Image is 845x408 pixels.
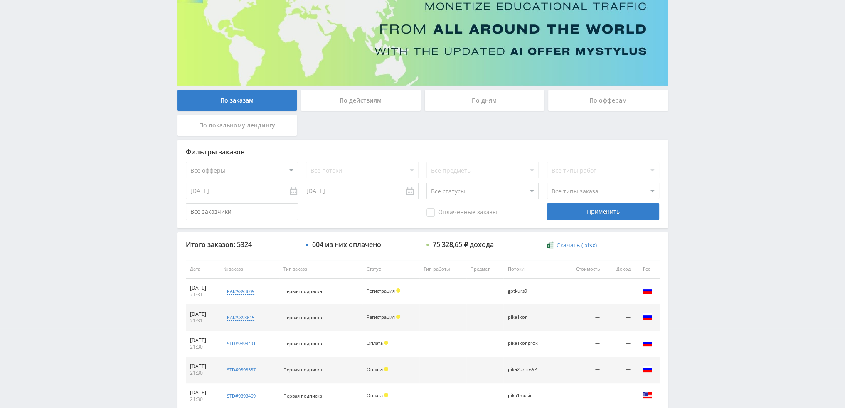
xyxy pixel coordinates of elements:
div: По действиям [301,90,421,111]
div: 21:30 [190,370,215,376]
th: Дата [186,260,219,279]
img: rus.png [642,312,652,322]
div: По офферам [548,90,668,111]
div: kai#9893615 [227,314,254,321]
div: 21:30 [190,396,215,403]
th: Потоки [503,260,560,279]
span: Холд [396,288,400,293]
td: — [604,305,634,331]
span: Первая подписка [283,366,322,373]
div: kai#9893609 [227,288,254,295]
div: 604 из них оплачено [312,241,381,248]
th: Предмет [466,260,504,279]
div: pika1music [507,393,545,398]
img: rus.png [642,286,652,296]
div: Итого заказов: 5324 [186,241,298,248]
div: По заказам [177,90,297,111]
th: Стоимость [561,260,604,279]
img: usa.png [642,390,652,400]
div: std#9893587 [227,366,256,373]
td: — [561,331,604,357]
span: Оплаченные заказы [426,208,497,217]
div: [DATE] [190,311,215,318]
div: 75 328,65 ₽ дохода [433,241,494,248]
td: — [561,357,604,383]
div: 21:30 [190,344,215,350]
span: Первая подписка [283,340,322,347]
span: Холд [384,341,388,345]
th: № заказа [219,260,279,279]
td: — [604,331,634,357]
div: pika1kon [507,315,545,320]
td: — [604,357,634,383]
div: Фильтры заказов [186,148,660,156]
span: Первая подписка [283,288,322,294]
span: Оплата [367,366,383,372]
div: [DATE] [190,363,215,370]
span: Холд [384,367,388,371]
span: Холд [396,315,400,319]
div: std#9893469 [227,393,256,399]
img: xlsx [547,241,554,249]
th: Тип работы [419,260,466,279]
th: Тип заказа [279,260,362,279]
div: Применить [547,203,659,220]
a: Скачать (.xlsx) [547,241,597,249]
td: — [561,305,604,331]
span: Скачать (.xlsx) [557,242,597,249]
div: По локальному лендингу [177,115,297,136]
div: [DATE] [190,285,215,291]
span: Первая подписка [283,314,322,320]
div: std#9893491 [227,340,256,347]
span: Холд [384,393,388,397]
div: 21:31 [190,291,215,298]
div: 21:31 [190,318,215,324]
th: Гео [635,260,660,279]
th: Доход [604,260,634,279]
div: [DATE] [190,337,215,344]
span: Регистрация [367,314,395,320]
div: gptkurs9 [507,288,545,294]
input: Все заказчики [186,203,298,220]
td: — [561,279,604,305]
th: Статус [362,260,419,279]
span: Оплата [367,392,383,398]
div: По дням [425,90,544,111]
td: — [604,279,634,305]
div: [DATE] [190,389,215,396]
img: rus.png [642,364,652,374]
img: rus.png [642,338,652,348]
span: Оплата [367,340,383,346]
span: Первая подписка [283,393,322,399]
span: Регистрация [367,288,395,294]
div: pika1kongrok [507,341,545,346]
div: pika2ozhivAP [507,367,545,372]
